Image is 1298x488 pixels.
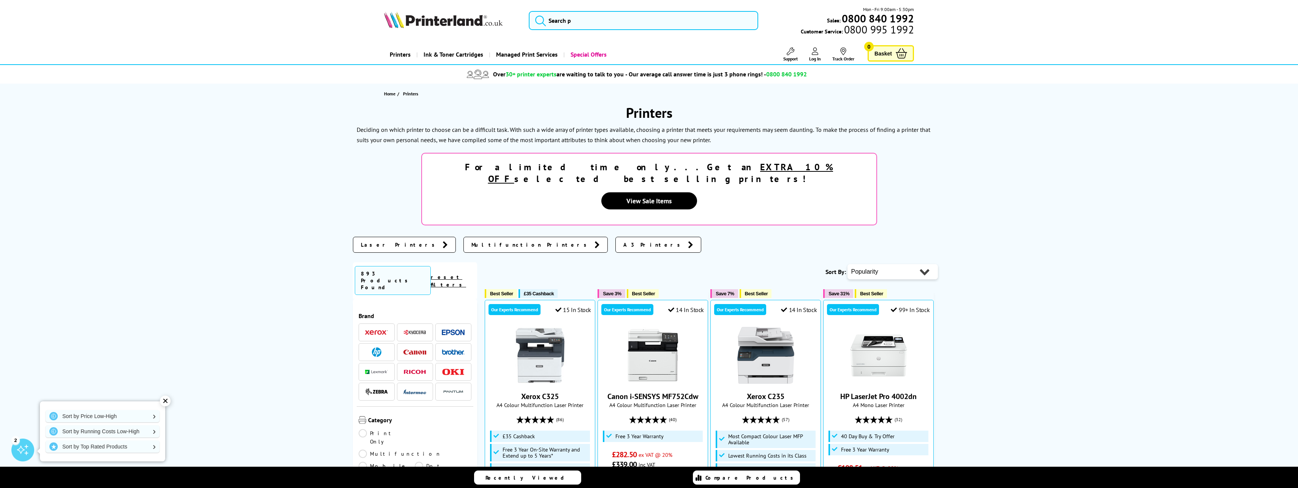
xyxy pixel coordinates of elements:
[384,11,519,30] a: Printerland Logo
[838,463,862,473] span: £108.51
[403,370,426,374] img: Ricoh
[868,45,914,62] a: Basket 0
[489,401,591,409] span: A4 Colour Multifunction Laser Printer
[632,291,655,296] span: Best Seller
[601,304,653,315] div: Our Experts Recommend
[668,306,704,314] div: 14 In Stock
[442,330,465,335] img: Epson
[891,306,930,314] div: 99+ In Stock
[745,291,768,296] span: Best Seller
[855,289,887,298] button: Best Seller
[442,387,465,396] a: Pantum
[403,387,426,396] a: Intermec
[442,347,465,357] a: Brother
[864,464,898,472] span: ex VAT @ 20%
[403,350,426,355] img: Canon
[503,466,588,478] span: Ships with 1.5K Black and 1K CMY Toner Cartridges*
[403,389,426,395] img: Intermec
[489,45,563,64] a: Managed Print Services
[384,45,416,64] a: Printers
[442,328,465,337] a: Epson
[639,451,672,458] span: ex VAT @ 20%
[512,378,569,385] a: Xerox C325
[357,126,814,133] p: Deciding on which printer to choose can be a difficult task. With such a wide array of printer ty...
[615,237,701,253] a: A3 Printers
[365,388,388,396] img: Zebra
[359,429,415,446] a: Print Only
[442,349,465,355] img: Brother
[716,291,734,296] span: Save 7%
[627,289,659,298] button: Best Seller
[895,412,902,427] span: (32)
[809,48,821,62] a: Log In
[474,471,581,485] a: Recently Viewed
[827,17,841,24] span: Sales:
[607,391,698,401] a: Canon i-SENSYS MF752Cdw
[384,90,397,98] a: Home
[46,440,160,453] a: Sort by Top Rated Products
[353,237,456,253] a: Laser Printers
[864,42,874,51] span: 0
[728,466,814,478] span: Free 3 Year On-Site Warranty and Extend up to 5 Years*
[747,391,784,401] a: Xerox C235
[615,433,664,439] span: Free 3 Year Warranty
[372,347,381,357] img: HP
[46,425,160,437] a: Sort by Running Costs Low-High
[384,11,503,28] img: Printerland Logo
[823,289,853,298] button: Save 31%
[874,48,892,59] span: Basket
[359,450,441,458] a: Multifunction
[46,410,160,422] a: Sort by Price Low-High
[693,471,800,485] a: Compare Products
[841,447,889,453] span: Free 3 Year Warranty
[512,327,569,384] img: Xerox C325
[415,462,471,478] a: Dot Matrix
[403,330,426,335] img: Kyocera
[365,347,388,357] a: HP
[766,70,807,78] span: 0800 840 1992
[403,367,426,377] a: Ricoh
[365,330,388,335] img: Xerox
[809,56,821,62] span: Log In
[728,453,806,459] span: Lowest Running Costs in its Class
[843,26,914,33] span: 0800 995 1992
[710,289,738,298] button: Save 7%
[623,241,684,249] span: A3 Printers
[556,412,564,427] span: (86)
[841,433,895,439] span: 40 Day Buy & Try Offer
[529,11,758,30] input: Search p
[612,450,637,459] span: £282.50
[359,416,366,424] img: Category
[489,304,541,315] div: Our Experts Recommend
[555,306,591,314] div: 15 In Stock
[598,289,625,298] button: Save 3%
[740,289,772,298] button: Best Seller
[503,447,588,459] span: Free 3 Year On-Site Warranty and Extend up to 5 Years*
[524,291,554,296] span: £35 Cashback
[860,291,883,296] span: Best Seller
[624,327,681,384] img: Canon i-SENSYS MF752Cdw
[519,289,558,298] button: £35 Cashback
[863,6,914,13] span: Mon - Fri 9:00am - 5:30pm
[832,48,854,62] a: Track Order
[714,304,766,315] div: Our Experts Recommend
[442,369,465,375] img: OKI
[490,291,513,296] span: Best Seller
[521,391,559,401] a: Xerox C325
[842,11,914,25] b: 0800 840 1992
[365,328,388,337] a: Xerox
[601,192,697,209] a: View Sale Items
[563,45,612,64] a: Special Offers
[669,412,677,427] span: (40)
[781,306,817,314] div: 14 In Stock
[603,291,621,296] span: Save 3%
[353,104,945,122] h1: Printers
[639,461,655,468] span: inc VAT
[463,237,608,253] a: Multifunction Printers
[850,378,907,385] a: HP LaserJet Pro 4002dn
[403,347,426,357] a: Canon
[783,48,798,62] a: Support
[828,291,849,296] span: Save 31%
[355,266,431,295] span: 893 Products Found
[841,15,914,22] a: 0800 840 1992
